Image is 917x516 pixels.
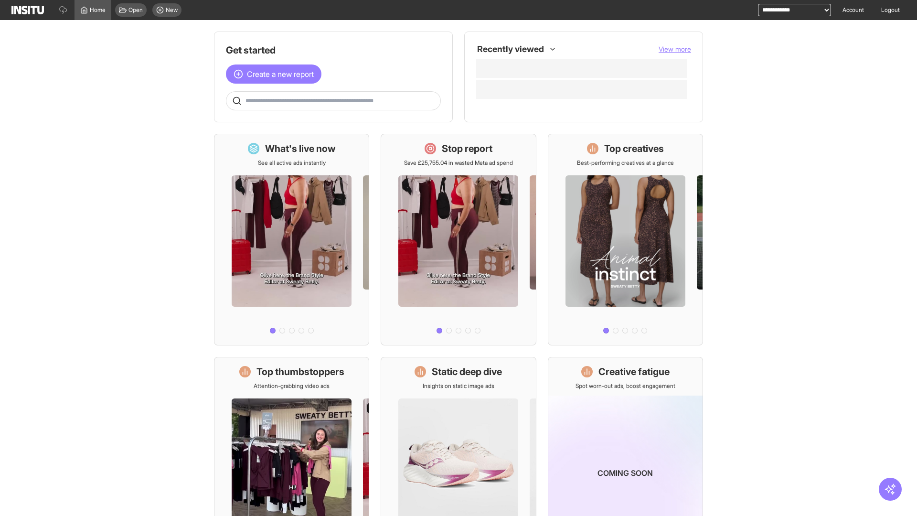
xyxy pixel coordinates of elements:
[442,142,492,155] h1: Stop report
[423,382,494,390] p: Insights on static image ads
[258,159,326,167] p: See all active ads instantly
[254,382,330,390] p: Attention-grabbing video ads
[432,365,502,378] h1: Static deep dive
[404,159,513,167] p: Save £25,755.04 in wasted Meta ad spend
[604,142,664,155] h1: Top creatives
[381,134,536,345] a: Stop reportSave £25,755.04 in wasted Meta ad spend
[226,64,321,84] button: Create a new report
[128,6,143,14] span: Open
[226,43,441,57] h1: Get started
[659,44,691,54] button: View more
[214,134,369,345] a: What's live nowSee all active ads instantly
[166,6,178,14] span: New
[659,45,691,53] span: View more
[11,6,44,14] img: Logo
[265,142,336,155] h1: What's live now
[548,134,703,345] a: Top creativesBest-performing creatives at a glance
[247,68,314,80] span: Create a new report
[577,159,674,167] p: Best-performing creatives at a glance
[256,365,344,378] h1: Top thumbstoppers
[90,6,106,14] span: Home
